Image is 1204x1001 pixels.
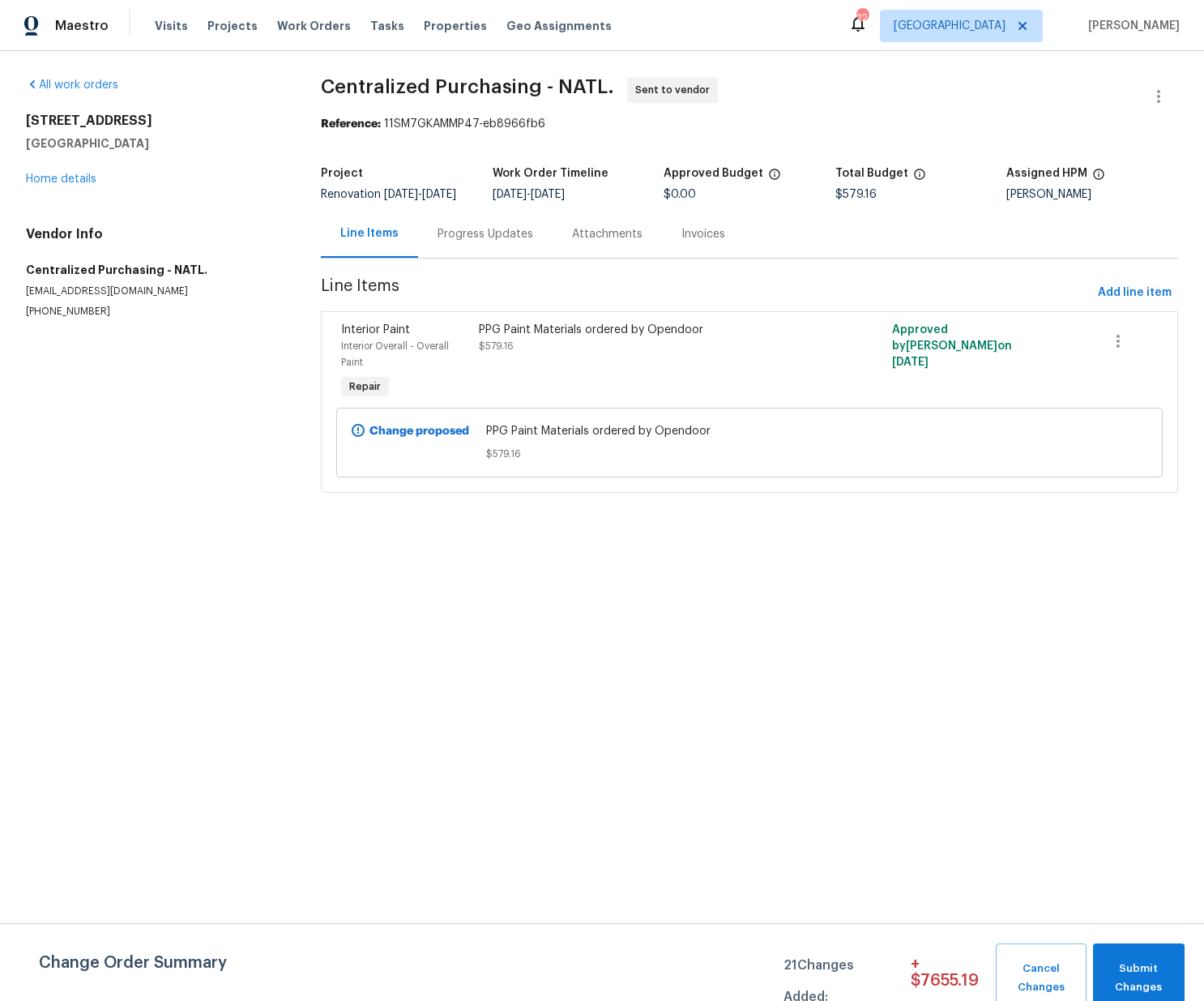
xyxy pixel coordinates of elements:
[321,118,381,130] b: Reference:
[55,18,109,34] span: Maestro
[384,189,456,200] span: -
[635,82,716,98] span: Sent to vendor
[26,305,282,319] p: [PHONE_NUMBER]
[856,10,868,26] div: 22
[321,168,363,179] h5: Project
[277,18,351,34] span: Work Orders
[493,189,565,200] span: -
[486,423,1014,439] span: PPG Paint Materials ordered by Opendoor
[155,18,188,34] span: Visits
[424,18,487,34] span: Properties
[1006,168,1087,179] h5: Assigned HPM
[1091,278,1178,308] button: Add line item
[892,324,1012,368] span: Approved by [PERSON_NAME] on
[768,168,781,189] span: The total cost of line items that have been approved by both Opendoor and the Trade Partner. This...
[26,79,118,91] a: All work orders
[26,226,282,242] h4: Vendor Info
[1098,283,1172,303] span: Add line item
[835,168,908,179] h5: Total Budget
[913,168,926,189] span: The total cost of line items that have been proposed by Opendoor. This sum includes line items th...
[321,116,1178,132] div: 11SM7GKAMMP47-eb8966fb6
[341,341,449,367] span: Interior Overall - Overall Paint
[506,18,612,34] span: Geo Assignments
[1092,168,1105,189] span: The hpm assigned to this work order.
[422,189,456,200] span: [DATE]
[493,168,608,179] h5: Work Order Timeline
[486,446,1014,462] span: $579.16
[835,189,877,200] span: $579.16
[531,189,565,200] span: [DATE]
[892,357,929,368] span: [DATE]
[370,20,404,32] span: Tasks
[26,284,282,298] p: [EMAIL_ADDRESS][DOMAIN_NAME]
[479,341,514,351] span: $579.16
[26,113,282,129] h2: [STREET_ADDRESS]
[26,135,282,152] h5: [GEOGRAPHIC_DATA]
[321,189,456,200] span: Renovation
[26,262,282,278] h5: Centralized Purchasing - NATL.
[340,225,399,242] div: Line Items
[681,226,725,242] div: Invoices
[1006,189,1178,200] div: [PERSON_NAME]
[479,322,813,338] div: PPG Paint Materials ordered by Opendoor
[369,426,469,437] b: Change proposed
[26,173,96,185] a: Home details
[572,226,643,242] div: Attachments
[664,189,696,200] span: $0.00
[384,189,418,200] span: [DATE]
[438,226,533,242] div: Progress Updates
[664,168,763,179] h5: Approved Budget
[207,18,258,34] span: Projects
[493,189,527,200] span: [DATE]
[343,379,387,395] span: Repair
[1082,18,1180,34] span: [PERSON_NAME]
[321,278,1091,308] span: Line Items
[894,18,1005,34] span: [GEOGRAPHIC_DATA]
[341,324,410,336] span: Interior Paint
[321,77,614,96] span: Centralized Purchasing - NATL.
